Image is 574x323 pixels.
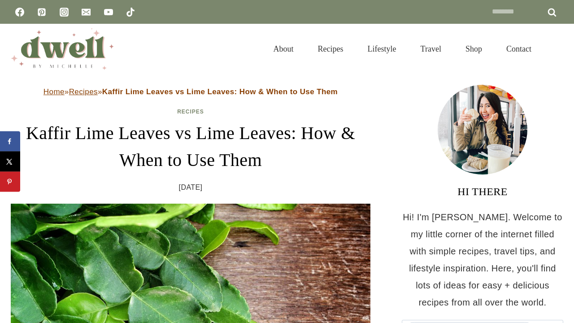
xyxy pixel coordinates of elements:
a: Recipes [177,109,204,115]
a: TikTok [122,3,139,21]
a: Email [77,3,95,21]
a: Home [43,87,65,96]
a: Shop [453,33,494,65]
strong: Kaffir Lime Leaves vs Lime Leaves: How & When to Use Them [102,87,338,96]
button: View Search Form [548,41,563,57]
a: Instagram [55,3,73,21]
h3: HI THERE [402,183,563,200]
a: Recipes [306,33,356,65]
a: Pinterest [33,3,51,21]
a: Travel [409,33,453,65]
nav: Primary Navigation [261,33,544,65]
a: Contact [494,33,544,65]
time: [DATE] [179,181,203,194]
a: YouTube [100,3,117,21]
a: Recipes [69,87,98,96]
span: » » [43,87,338,96]
a: Lifestyle [356,33,409,65]
img: DWELL by michelle [11,28,114,70]
h1: Kaffir Lime Leaves vs Lime Leaves: How & When to Use Them [11,120,370,174]
a: Facebook [11,3,29,21]
p: Hi! I'm [PERSON_NAME]. Welcome to my little corner of the internet filled with simple recipes, tr... [402,209,563,311]
a: About [261,33,306,65]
